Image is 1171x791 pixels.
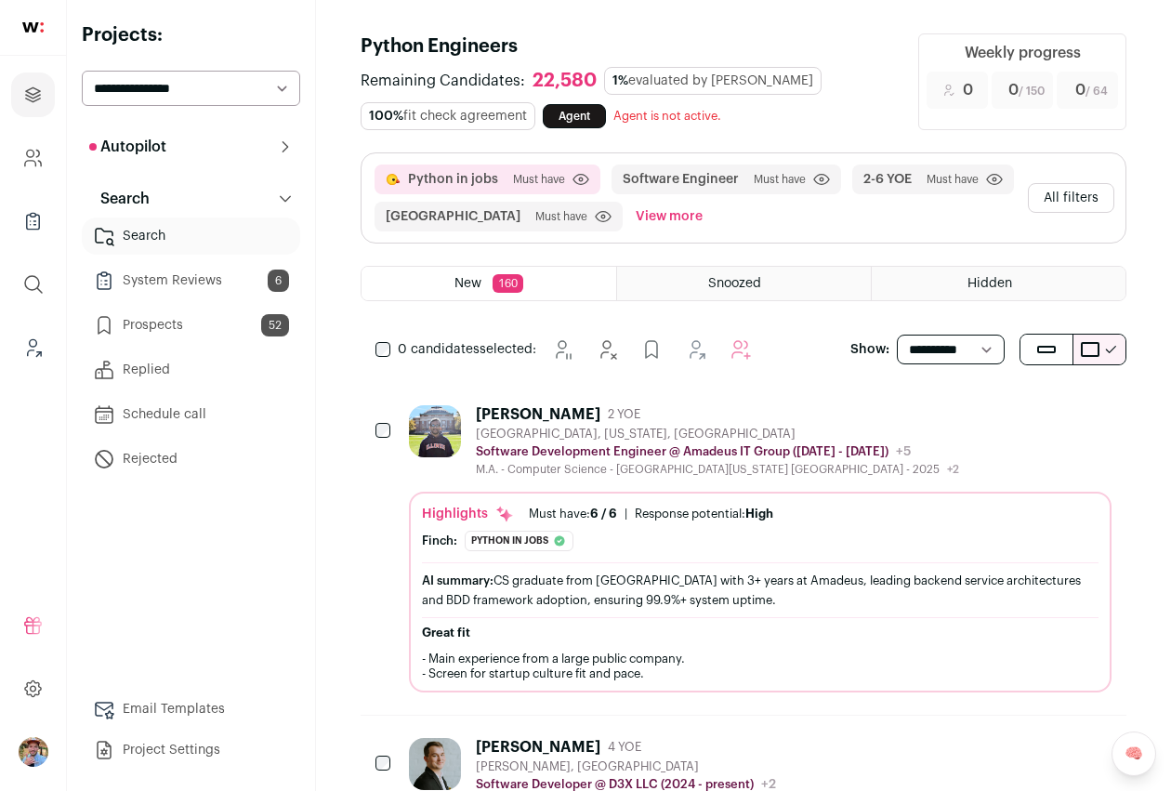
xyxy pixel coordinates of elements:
a: Search [82,218,300,255]
div: Finch: [422,534,457,548]
div: evaluated by [PERSON_NAME] [604,67,822,95]
div: CS graduate from [GEOGRAPHIC_DATA] with 3+ years at Amadeus, leading backend service architecture... [422,571,1099,610]
span: 100% [369,110,403,123]
h2: Projects: [82,22,300,48]
button: Add to Shortlist [678,331,715,368]
button: View more [632,202,706,231]
a: Hidden [872,267,1125,300]
span: Remaining Candidates: [361,70,525,92]
a: Snoozed [617,267,871,300]
span: 6 / 6 [590,508,617,520]
a: Prospects52 [82,307,300,344]
a: System Reviews6 [82,262,300,299]
a: Rejected [82,441,300,478]
span: High [745,508,773,520]
a: Replied [82,351,300,389]
button: All filters [1028,183,1114,213]
span: 6 [268,270,289,292]
p: Software Development Engineer @ Amadeus IT Group ([DATE] - [DATE]) [476,444,888,459]
a: Projects [11,73,55,117]
img: wellfound-shorthand-0d5821cbd27db2630d0214b213865d53afaa358527fdda9d0ea32b1df1b89c2c.svg [22,22,44,33]
p: - Main experience from a large public company. - Screen for startup culture fit and pace. [422,652,1099,681]
div: Weekly progress [965,42,1081,64]
div: M.A. - Computer Science - [GEOGRAPHIC_DATA][US_STATE] [GEOGRAPHIC_DATA] - 2025 [476,462,959,477]
h2: Great fit [422,626,1099,640]
span: 4 YOE [608,740,641,755]
a: Email Templates [82,691,300,728]
button: [GEOGRAPHIC_DATA] [386,207,520,226]
a: [PERSON_NAME] 2 YOE [GEOGRAPHIC_DATA], [US_STATE], [GEOGRAPHIC_DATA] Software Development Enginee... [409,405,1112,692]
img: b41ec44703418dc44cd104c870fd3b5feaf2dcbecfca687f658759200e733755.jpg [409,738,461,790]
span: +5 [896,445,911,458]
button: Open dropdown [19,737,48,767]
div: [PERSON_NAME] [476,738,600,757]
div: [GEOGRAPHIC_DATA], [US_STATE], [GEOGRAPHIC_DATA] [476,427,959,442]
span: 0 [1008,79,1045,101]
h1: Python Engineers [361,33,896,59]
a: Project Settings [82,732,300,769]
span: New [454,277,481,290]
img: 8fef4ac425a1f8928609fe2f3e219da4ce7e81623a04b14885bd29715890f777.jpg [409,405,461,457]
button: Snooze [544,331,581,368]
div: [PERSON_NAME], [GEOGRAPHIC_DATA] [476,759,862,774]
button: Search [82,180,300,218]
span: 0 [1075,79,1108,101]
span: 2 YOE [608,407,640,422]
span: Must have [513,172,565,187]
button: Autopilot [82,128,300,165]
p: Autopilot [89,136,166,158]
span: Agent is not active. [613,110,721,122]
span: 0 [963,79,973,101]
span: Snoozed [708,277,761,290]
span: / 150 [1019,86,1045,97]
span: Must have [754,172,806,187]
span: selected: [398,340,536,359]
span: Must have [535,209,587,224]
ul: | [529,507,773,521]
span: +2 [761,778,776,791]
p: Search [89,188,150,210]
button: Add to Autopilot [722,331,759,368]
span: 160 [493,274,523,293]
div: fit check agreement [361,102,535,130]
span: / 64 [1085,86,1108,97]
a: Company Lists [11,199,55,244]
a: 🧠 [1112,732,1156,776]
div: [PERSON_NAME] [476,405,600,424]
a: Agent [543,104,606,128]
div: 22,580 [533,70,597,93]
button: Software Engineer [623,170,739,189]
span: 52 [261,314,289,336]
p: Show: [850,340,889,359]
button: Python in jobs [408,170,498,189]
span: 0 candidates [398,343,480,356]
div: Response potential: [635,507,773,521]
div: Must have: [529,507,617,521]
span: 1% [612,74,628,87]
a: Schedule call [82,396,300,433]
span: AI summary: [422,574,493,587]
span: +2 [947,464,959,475]
div: Python in jobs [465,531,573,551]
a: Company and ATS Settings [11,136,55,180]
a: Leads (Backoffice) [11,325,55,370]
div: Highlights [422,505,514,523]
span: Must have [927,172,979,187]
button: Hide [588,331,625,368]
button: Add to Prospects [633,331,670,368]
span: Hidden [967,277,1012,290]
img: 7975094-medium_jpg [19,737,48,767]
button: 2-6 YOE [863,170,912,189]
